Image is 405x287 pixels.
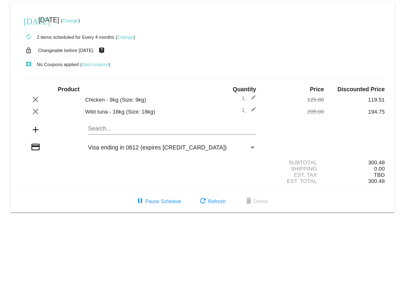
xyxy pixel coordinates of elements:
a: Add coupons [82,62,109,67]
div: 205.00 [263,109,324,115]
div: Subtotal [263,159,324,166]
div: 300.48 [324,159,385,166]
strong: Price [310,86,324,93]
div: Est. Total [263,178,324,184]
a: Change [117,35,133,40]
button: Pause Schedule [129,194,188,209]
strong: Discounted Price [338,86,385,93]
div: 194.75 [324,109,385,115]
mat-icon: delete [244,197,254,206]
mat-icon: live_help [97,45,107,56]
button: Refresh [191,194,232,209]
small: No Coupons applied [20,62,79,67]
mat-icon: autorenew [24,32,33,42]
span: 300.48 [368,178,385,184]
div: 125.80 [263,97,324,103]
mat-icon: [DATE] [24,16,33,26]
strong: Quantity [233,86,256,93]
small: ( ) [116,35,135,40]
button: Delete [237,194,275,209]
mat-icon: clear [31,95,40,104]
strong: Product [58,86,80,93]
mat-select: Payment Method [88,144,256,151]
mat-icon: local_play [24,59,33,69]
div: Wild tuna - 18kg (Size: 18kg) [81,109,202,115]
div: Shipping [263,166,324,172]
small: Changeable before [DATE] [38,48,93,53]
span: Refresh [198,199,225,204]
span: Visa ending in 0612 (expires [CREDIT_CARD_DATA]) [88,144,226,151]
small: ( ) [80,62,110,67]
mat-icon: credit_card [31,142,40,152]
small: ( ) [61,18,80,23]
div: 119.51 [324,97,385,103]
mat-icon: add [31,125,40,135]
mat-icon: clear [31,107,40,116]
span: Delete [244,199,268,204]
mat-icon: edit [246,95,256,104]
mat-icon: edit [246,107,256,116]
span: 1 [242,107,256,113]
a: Change [62,18,79,23]
div: Chicken - 9kg (Size: 9kg) [81,97,202,103]
div: Est. Tax [263,172,324,178]
span: 1 [242,95,256,101]
small: 2 items scheduled for Every 4 months [20,35,114,40]
mat-icon: pause [135,197,145,206]
mat-icon: lock_open [24,45,33,56]
mat-icon: refresh [198,197,208,206]
span: Pause Schedule [135,199,181,204]
input: Search... [88,126,256,132]
span: 0.00 [374,166,385,172]
span: TBD [374,172,385,178]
